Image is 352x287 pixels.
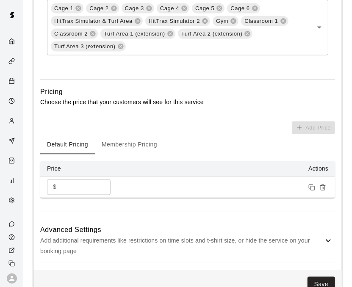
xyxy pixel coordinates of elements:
div: Cage 5 [192,3,225,14]
div: Cage 6 [227,3,260,14]
div: Cage 2 [86,3,119,14]
button: Remove price [317,182,328,193]
span: Turf Area 1 (extension) [100,30,169,38]
img: Swift logo [3,7,20,24]
button: Open [313,22,325,33]
div: Turf Area 1 (extension) [100,29,175,39]
div: Turf Area 3 (extension) [51,41,126,52]
span: Turf Area 2 (extension) [178,30,246,38]
span: Cage 6 [227,4,253,13]
span: Turf Area 3 (extension) [51,42,119,51]
div: Cage 1 [51,3,83,14]
div: Classroom 2 [51,29,98,39]
th: Price [40,161,125,177]
span: HitTrax Simulator & Turf Area [51,17,136,25]
span: Cage 4 [157,4,183,13]
div: Advanced SettingsAdd additional requirements like restrictions on time slots and t-shirt size, or... [40,219,335,263]
a: Contact Us [2,218,23,231]
span: HitTrax Simulator 2 [145,17,203,25]
p: $ [53,183,56,192]
div: Copy public page link [2,257,23,270]
span: Cage 2 [86,4,112,13]
div: Cage 3 [122,3,154,14]
div: Gym [213,16,238,26]
div: HitTrax Simulator & Turf Area [51,16,143,26]
span: Gym [213,17,232,25]
div: HitTrax Simulator 2 [145,16,210,26]
button: Default Pricing [40,134,95,155]
div: Turf Area 2 (extension) [178,29,253,39]
span: Classroom 2 [51,30,91,38]
a: Visit help center [2,231,23,244]
span: Cage 1 [51,4,77,13]
button: Duplicate price [306,182,317,193]
h6: Pricing [40,86,63,97]
span: Cage 5 [192,4,218,13]
span: Cage 3 [122,4,147,13]
div: Classroom 1 [241,16,288,26]
p: Choose the price that your customers will see for this service [40,97,335,108]
h6: Advanced Settings [40,225,323,236]
button: Membership Pricing [95,134,164,155]
div: Cage 4 [157,3,189,14]
th: Actions [125,161,335,177]
p: Add additional requirements like restrictions on time slots and t-shirt size, or hide the service... [40,236,323,257]
a: View public page [2,244,23,257]
span: Classroom 1 [241,17,281,25]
